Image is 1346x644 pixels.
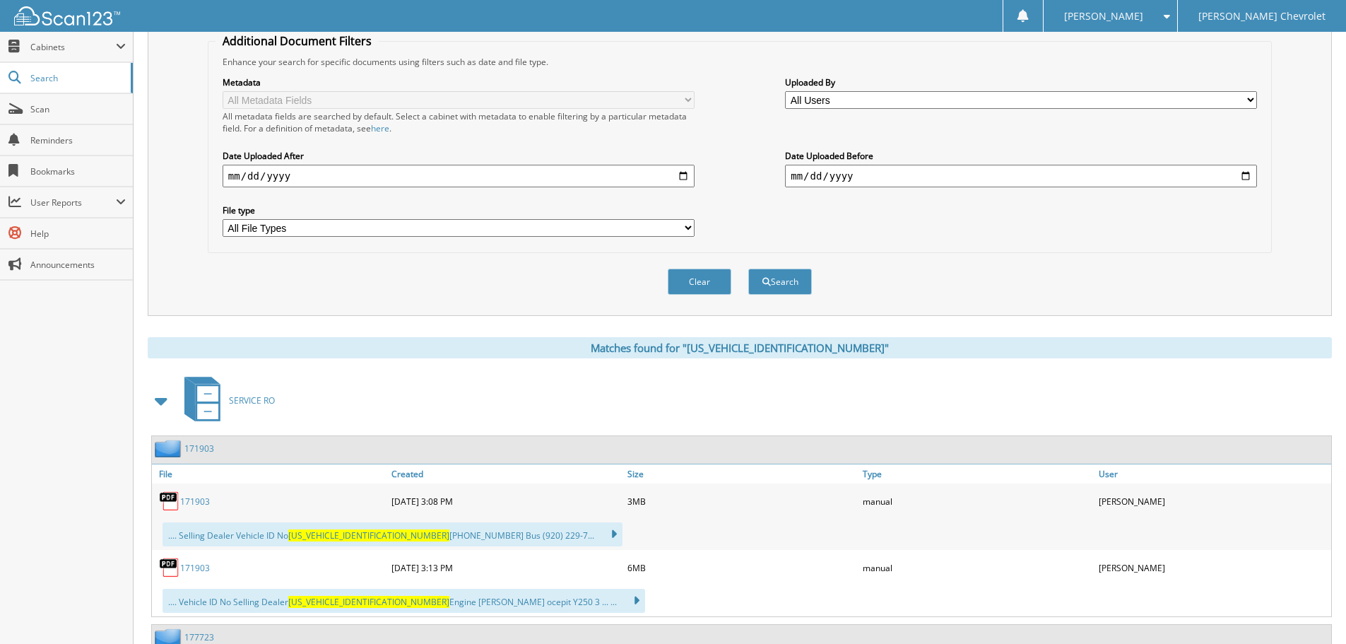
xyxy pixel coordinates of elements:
span: Cabinets [30,41,116,53]
span: [US_VEHICLE_IDENTIFICATION_NUMBER] [288,529,449,541]
span: Search [30,72,124,84]
a: Created [388,464,624,484]
a: Size [624,464,860,484]
div: [PERSON_NAME] [1095,487,1331,515]
div: All metadata fields are searched by default. Select a cabinet with metadata to enable filtering b... [223,110,695,134]
span: [PERSON_NAME] [1064,12,1143,21]
div: Matches found for "[US_VEHICLE_IDENTIFICATION_NUMBER]" [148,337,1332,358]
div: manual [859,487,1095,515]
legend: Additional Document Filters [216,33,379,49]
div: .... Vehicle ID No Selling Dealer Engine [PERSON_NAME] ocepit Y250 3 ... ... [163,589,645,613]
div: [PERSON_NAME] [1095,554,1331,582]
div: .... Selling Dealer Vehicle ID No [PHONE_NUMBER] Bus (920) 229-7... [163,522,622,546]
a: here [371,122,389,134]
span: Bookmarks [30,165,126,177]
div: [DATE] 3:08 PM [388,487,624,515]
span: Scan [30,103,126,115]
span: SERVICE RO [229,394,275,406]
img: PDF.png [159,557,180,578]
a: 171903 [180,496,210,508]
label: Uploaded By [785,76,1257,88]
a: SERVICE RO [176,373,275,428]
img: folder2.png [155,440,184,457]
a: File [152,464,388,484]
div: manual [859,554,1095,582]
span: Announcements [30,259,126,271]
a: User [1095,464,1331,484]
a: 171903 [180,562,210,574]
input: start [223,165,695,187]
div: [DATE] 3:13 PM [388,554,624,582]
div: Enhance your search for specific documents using filters such as date and file type. [216,56,1264,68]
input: end [785,165,1257,187]
a: 177723 [184,631,214,643]
img: scan123-logo-white.svg [14,6,120,25]
label: Date Uploaded After [223,150,695,162]
span: User Reports [30,197,116,209]
a: 171903 [184,443,214,455]
span: [PERSON_NAME] Chevrolet [1198,12,1326,21]
label: Metadata [223,76,695,88]
span: [US_VEHICLE_IDENTIFICATION_NUMBER] [288,596,449,608]
iframe: Chat Widget [1275,576,1346,644]
img: PDF.png [159,491,180,512]
button: Search [748,269,812,295]
div: 6MB [624,554,860,582]
span: Reminders [30,134,126,146]
button: Clear [668,269,731,295]
label: File type [223,204,695,216]
label: Date Uploaded Before [785,150,1257,162]
div: 3MB [624,487,860,515]
a: Type [859,464,1095,484]
span: Help [30,228,126,240]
